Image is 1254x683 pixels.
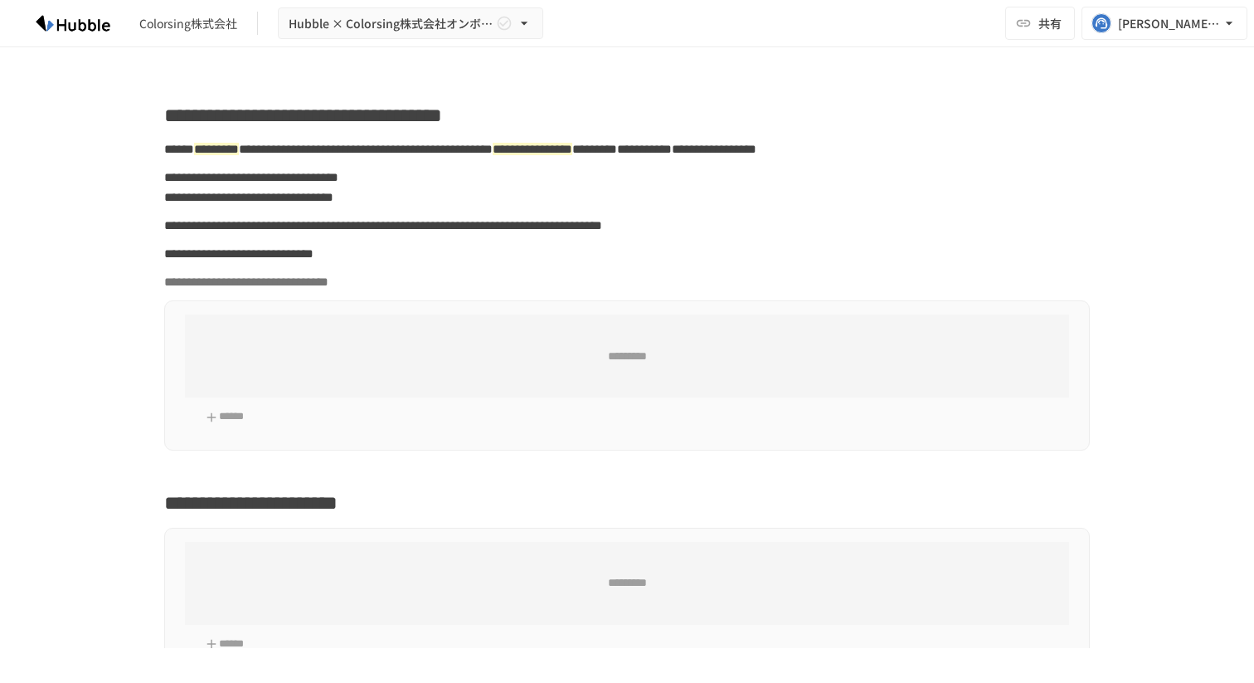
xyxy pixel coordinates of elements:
[1005,7,1075,40] button: 共有
[1118,13,1221,34] div: [PERSON_NAME][EMAIL_ADDRESS][PERSON_NAME][DOMAIN_NAME]
[289,13,493,34] span: Hubble × Colorsing株式会社オンボーディングプロジェクト
[278,7,543,40] button: Hubble × Colorsing株式会社オンボーディングプロジェクト
[139,15,237,32] div: Colorsing株式会社
[1081,7,1247,40] button: [PERSON_NAME][EMAIL_ADDRESS][PERSON_NAME][DOMAIN_NAME]
[1038,14,1062,32] span: 共有
[20,10,126,37] img: HzDRNkGCf7KYO4GfwKnzITak6oVsp5RHeZBEM1dQFiQ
